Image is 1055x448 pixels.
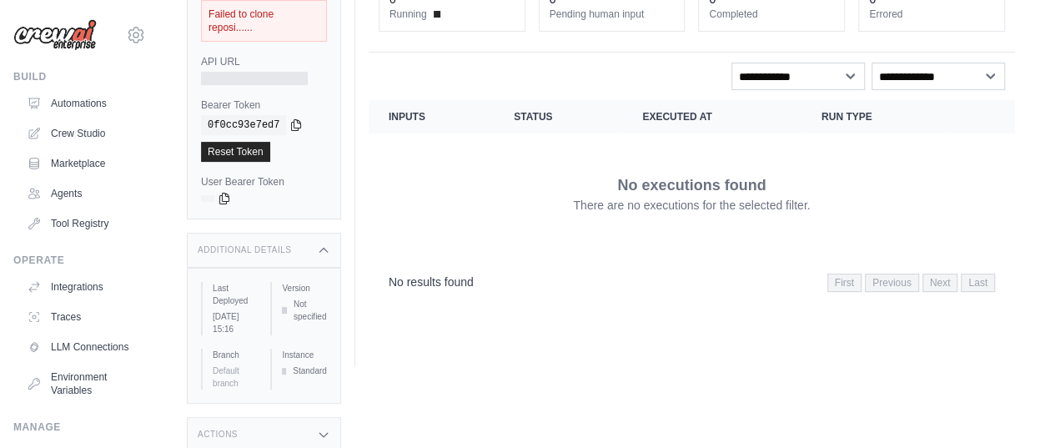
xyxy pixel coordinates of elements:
dt: Pending human input [550,8,675,21]
p: There are no executions for the selected filter. [573,197,810,214]
a: Crew Studio [20,120,146,147]
nav: Pagination [369,260,1015,303]
h3: Actions [198,430,238,440]
dt: Completed [709,8,834,21]
a: Agents [20,180,146,207]
nav: Pagination [827,274,995,292]
div: Operate [13,254,146,267]
a: Reset Token [201,142,270,162]
label: Bearer Token [201,98,327,112]
p: No executions found [617,174,766,197]
p: No results found [389,274,474,290]
section: Crew executions table [369,100,1015,303]
label: Version [282,282,326,294]
th: Status [494,100,622,133]
span: Next [922,274,958,292]
span: Running [389,8,427,21]
a: Integrations [20,274,146,300]
label: Instance [282,349,326,361]
iframe: Chat Widget [972,368,1055,448]
th: Run Type [801,100,950,133]
a: Marketplace [20,150,146,177]
a: Automations [20,90,146,117]
th: Inputs [369,100,494,133]
label: Last Deployed [213,282,257,307]
code: 0f0cc93e7ed7 [201,115,286,135]
a: Environment Variables [20,364,146,404]
span: Previous [865,274,919,292]
a: Traces [20,304,146,330]
span: First [827,274,862,292]
span: Default branch [213,366,239,388]
span: Last [961,274,995,292]
div: Build [13,70,146,83]
th: Executed at [622,100,801,133]
img: Logo [13,19,97,51]
label: Branch [213,349,257,361]
dt: Errored [869,8,994,21]
a: LLM Connections [20,334,146,360]
h3: Additional Details [198,245,291,255]
div: Manage [13,420,146,434]
div: Standard [282,365,326,377]
label: User Bearer Token [201,175,327,189]
time: August 27, 2025 at 15:16 IST [213,312,239,334]
label: API URL [201,55,327,68]
div: Not specified [282,298,326,323]
a: Tool Registry [20,210,146,237]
